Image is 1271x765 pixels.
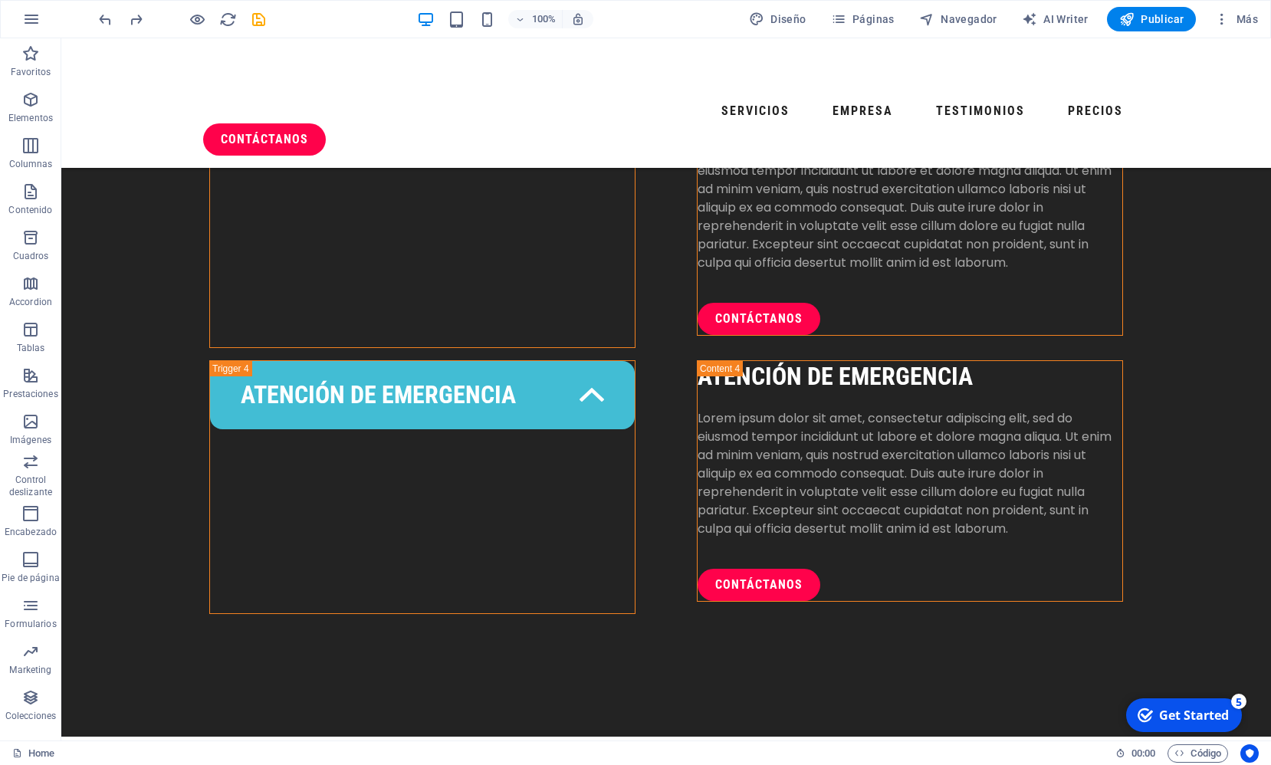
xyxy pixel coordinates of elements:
button: AI Writer [1016,7,1095,31]
p: Prestaciones [3,388,57,400]
p: Colecciones [5,710,56,722]
span: AI Writer [1022,11,1089,27]
p: Columnas [9,158,53,170]
span: Publicar [1119,11,1184,27]
button: Publicar [1107,7,1197,31]
span: Más [1214,11,1258,27]
p: Contenido [8,204,52,216]
button: undo [96,10,114,28]
a: Haz clic para cancelar la selección y doble clic para abrir páginas [12,744,54,763]
button: Diseño [743,7,813,31]
i: Al redimensionar, ajustar el nivel de zoom automáticamente para ajustarse al dispositivo elegido. [571,12,585,26]
p: Favoritos [11,66,51,78]
button: Haz clic para salir del modo de previsualización y seguir editando [188,10,206,28]
div: 5 [113,2,129,17]
p: Tablas [17,342,45,354]
button: redo [126,10,145,28]
p: Imágenes [10,434,51,446]
p: Pie de página [2,572,59,584]
button: Código [1168,744,1228,763]
p: Accordion [9,296,52,308]
p: Encabezado [5,526,57,538]
p: Elementos [8,112,53,124]
p: Marketing [9,664,51,676]
h6: Tiempo de la sesión [1115,744,1156,763]
button: save [249,10,268,28]
p: Formularios [5,618,56,630]
i: Deshacer: Cambiar elementos de menú (Ctrl+Z) [97,11,114,28]
button: reload [218,10,237,28]
span: Diseño [749,11,806,27]
i: Rehacer: Cambiar elementos de menú (Ctrl+Y, ⌘+Y) [127,11,145,28]
button: Navegador [913,7,1003,31]
div: Diseño (Ctrl+Alt+Y) [743,7,813,31]
span: Navegador [919,11,997,27]
span: : [1142,747,1145,759]
div: Get Started 5 items remaining, 0% complete [8,6,124,40]
span: Páginas [831,11,895,27]
i: Guardar (Ctrl+S) [250,11,268,28]
button: Páginas [825,7,901,31]
h6: 100% [531,10,556,28]
i: Volver a cargar página [219,11,237,28]
span: 00 00 [1131,744,1155,763]
div: Get Started [41,15,111,31]
span: Código [1174,744,1221,763]
button: Más [1208,7,1264,31]
p: Cuadros [13,250,49,262]
button: 100% [508,10,563,28]
button: Usercentrics [1240,744,1259,763]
